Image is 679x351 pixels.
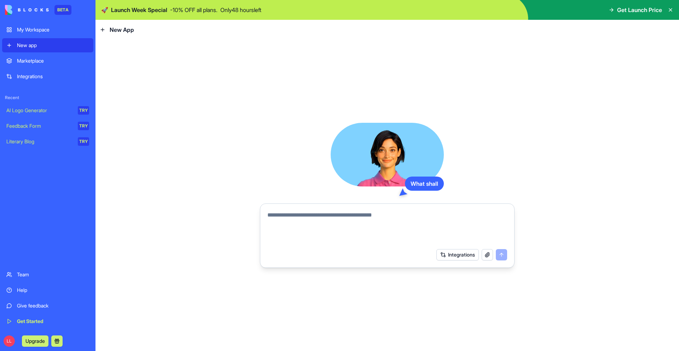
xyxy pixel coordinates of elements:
span: Recent [2,95,93,100]
span: Get Launch Price [617,6,662,14]
a: AI Logo GeneratorTRY [2,103,93,117]
div: Give feedback [17,302,89,309]
button: Upgrade [22,335,48,347]
div: New app [17,42,89,49]
a: Marketplace [2,54,93,68]
div: TRY [78,122,89,130]
div: What shall [405,177,444,191]
div: AI Logo Generator [6,107,73,114]
button: Integrations [436,249,479,260]
div: Feedback Form [6,122,73,130]
span: New App [110,25,134,34]
div: TRY [78,137,89,146]
img: logo [5,5,49,15]
a: Upgrade [22,337,48,344]
div: Get Started [17,318,89,325]
span: Launch Week Special [111,6,167,14]
a: Give feedback [2,299,93,313]
div: Team [17,271,89,278]
a: Integrations [2,69,93,84]
a: BETA [5,5,71,15]
div: Literary Blog [6,138,73,145]
span: 🚀 [101,6,108,14]
a: Help [2,283,93,297]
a: My Workspace [2,23,93,37]
div: Integrations [17,73,89,80]
p: - 10 % OFF all plans. [170,6,217,14]
div: TRY [78,106,89,115]
div: Help [17,287,89,294]
a: New app [2,38,93,52]
a: Team [2,267,93,282]
p: Only 48 hours left [220,6,261,14]
a: Feedback FormTRY [2,119,93,133]
span: LL [4,335,15,347]
div: My Workspace [17,26,89,33]
a: Literary BlogTRY [2,134,93,149]
div: Marketplace [17,57,89,64]
a: Get Started [2,314,93,328]
div: BETA [54,5,71,15]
